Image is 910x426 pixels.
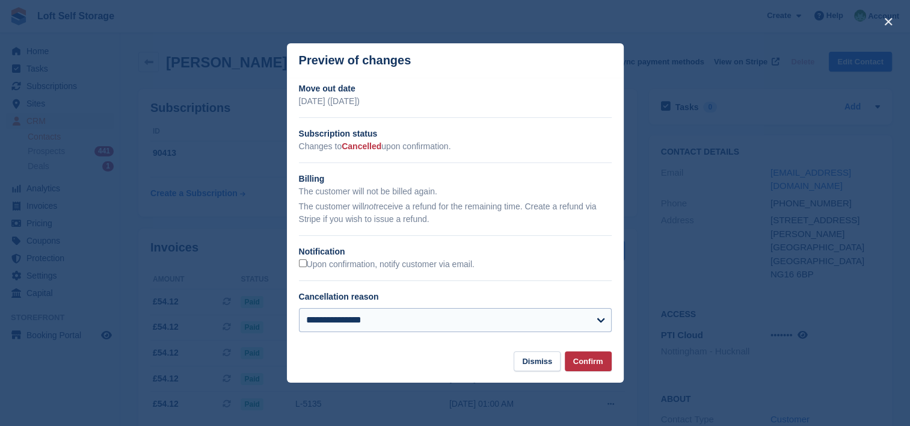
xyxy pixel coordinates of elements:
label: Cancellation reason [299,292,379,301]
label: Upon confirmation, notify customer via email. [299,259,475,270]
h2: Subscription status [299,128,612,140]
h2: Notification [299,245,612,258]
p: Changes to upon confirmation. [299,140,612,153]
input: Upon confirmation, notify customer via email. [299,259,307,267]
h2: Billing [299,173,612,185]
button: Dismiss [514,351,561,371]
p: [DATE] ([DATE]) [299,95,612,108]
button: close [879,12,898,31]
button: Confirm [565,351,612,371]
p: Preview of changes [299,54,411,67]
em: not [364,202,375,211]
p: The customer will not be billed again. [299,185,612,198]
span: Cancelled [342,141,381,151]
h2: Move out date [299,82,612,95]
p: The customer will receive a refund for the remaining time. Create a refund via Stripe if you wish... [299,200,612,226]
